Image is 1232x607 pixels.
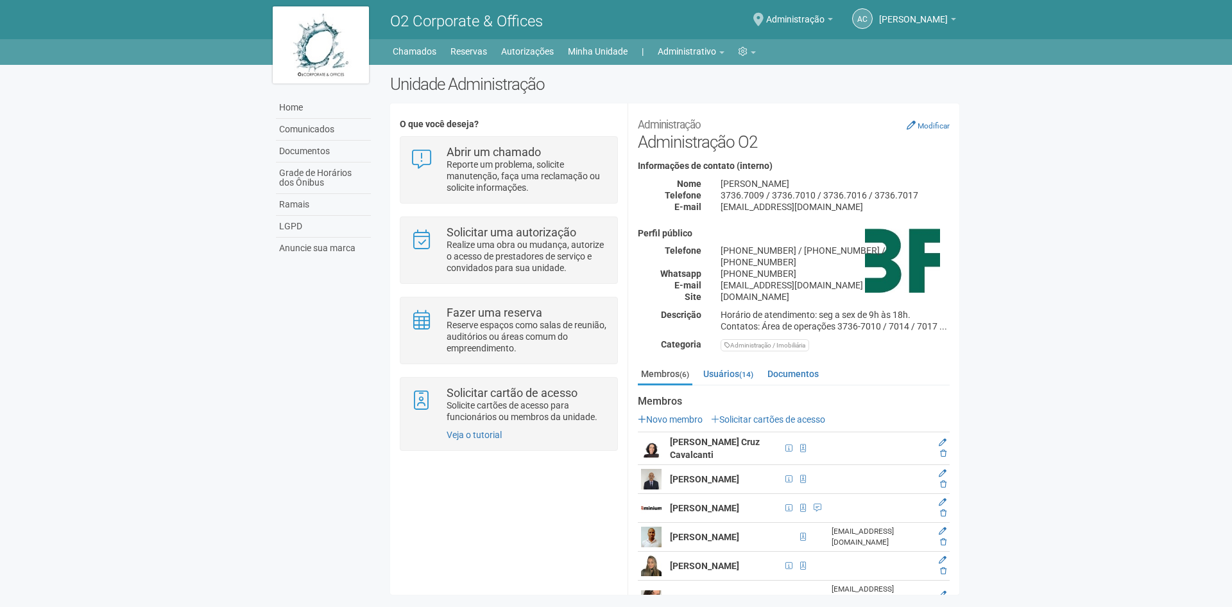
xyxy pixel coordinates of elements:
[879,16,956,26] a: [PERSON_NAME]
[670,561,739,571] strong: [PERSON_NAME]
[390,12,543,30] span: O2 Corporate & Offices
[670,474,739,484] strong: [PERSON_NAME]
[660,268,701,279] strong: Whatsapp
[711,189,959,201] div: 3736.7009 / 3736.7010 / 3736.7016 / 3736.7017
[879,2,948,24] span: Ana Carla de Carvalho Silva
[940,449,946,458] a: Excluir membro
[447,159,608,193] p: Reporte um problema, solicite manutenção, faça uma reclamação ou solicite informações.
[642,42,644,60] a: |
[665,245,701,256] strong: Telefone
[638,113,950,152] h2: Administração O2
[939,438,946,447] a: Editar membro
[501,42,554,60] a: Autorizações
[641,498,662,518] img: user.png
[276,97,371,119] a: Home
[939,527,946,536] a: Editar membro
[447,225,576,239] strong: Solicitar uma autorização
[568,42,628,60] a: Minha Unidade
[447,386,577,400] strong: Solicitar cartão de acesso
[273,6,369,84] img: logo.jpg
[447,239,608,274] p: Realize uma obra ou mudança, autorize o acesso de prestadores de serviço e convidados para sua un...
[680,370,689,379] small: (6)
[918,121,950,130] small: Modificar
[865,229,940,293] img: business.png
[739,370,753,379] small: (14)
[832,526,928,548] div: [EMAIL_ADDRESS][DOMAIN_NAME]
[700,364,757,383] a: Usuários(14)
[939,498,946,507] a: Editar membro
[665,190,701,200] strong: Telefone
[276,216,371,238] a: LGPD
[447,319,608,354] p: Reserve espaços como salas de reunião, auditórios ou áreas comum do empreendimento.
[677,179,701,189] strong: Nome
[638,414,703,425] a: Novo membro
[400,119,617,129] h4: O que você deseja?
[641,527,662,547] img: user.png
[940,567,946,576] a: Excluir membro
[711,414,825,425] a: Solicitar cartões de acesso
[393,42,436,60] a: Chamados
[766,2,825,24] span: Administração
[907,120,950,130] a: Modificar
[276,141,371,163] a: Documentos
[641,469,662,489] img: user.png
[940,538,946,547] a: Excluir membro
[638,161,950,171] h4: Informações de contato (interno)
[410,307,607,354] a: Fazer uma reserva Reserve espaços como salas de reunião, auditórios ou áreas comum do empreendime...
[447,145,541,159] strong: Abrir um chamado
[658,42,724,60] a: Administrativo
[276,163,371,194] a: Grade de Horários dos Ônibus
[670,437,760,460] strong: [PERSON_NAME] Cruz Cavalcanti
[390,75,959,94] h2: Unidade Administração
[638,364,692,385] a: Membros(6)
[674,280,701,290] strong: E-mail
[410,387,607,423] a: Solicitar cartão de acesso Solicite cartões de acesso para funcionários ou membros da unidade.
[674,202,701,212] strong: E-mail
[939,590,946,599] a: Editar membro
[852,8,873,29] a: AC
[670,532,739,542] strong: [PERSON_NAME]
[711,291,959,303] div: [DOMAIN_NAME]
[711,245,959,268] div: [PHONE_NUMBER] / [PHONE_NUMBER] / [PHONE_NUMBER]
[661,310,701,320] strong: Descrição
[447,430,502,440] a: Veja o tutorial
[638,396,950,407] strong: Membros
[447,400,608,423] p: Solicite cartões de acesso para funcionários ou membros da unidade.
[641,438,662,459] img: user.png
[940,480,946,489] a: Excluir membro
[711,268,959,279] div: [PHONE_NUMBER]
[276,119,371,141] a: Comunicados
[638,118,701,131] small: Administração
[939,469,946,478] a: Editar membro
[641,556,662,576] img: user.png
[721,339,809,351] div: Administração / Imobiliária
[670,503,739,513] strong: [PERSON_NAME]
[638,229,950,238] h4: Perfil público
[447,306,542,319] strong: Fazer uma reserva
[661,339,701,349] strong: Categoria
[685,292,701,302] strong: Site
[739,42,756,60] a: Configurações
[276,194,371,216] a: Ramais
[410,146,607,193] a: Abrir um chamado Reporte um problema, solicite manutenção, faça uma reclamação ou solicite inform...
[450,42,487,60] a: Reservas
[410,227,607,274] a: Solicitar uma autorização Realize uma obra ou mudança, autorize o acesso de prestadores de serviç...
[832,584,928,606] div: [EMAIL_ADDRESS][DOMAIN_NAME]
[711,178,959,189] div: [PERSON_NAME]
[766,16,833,26] a: Administração
[764,364,822,383] a: Documentos
[939,556,946,565] a: Editar membro
[711,309,959,332] div: Horário de atendimento: seg a sex de 9h às 18h. Contatos: Área de operações 3736-7010 / 7014 / 70...
[711,279,959,291] div: [EMAIL_ADDRESS][DOMAIN_NAME]
[940,509,946,518] a: Excluir membro
[711,201,959,213] div: [EMAIL_ADDRESS][DOMAIN_NAME]
[276,238,371,259] a: Anuncie sua marca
